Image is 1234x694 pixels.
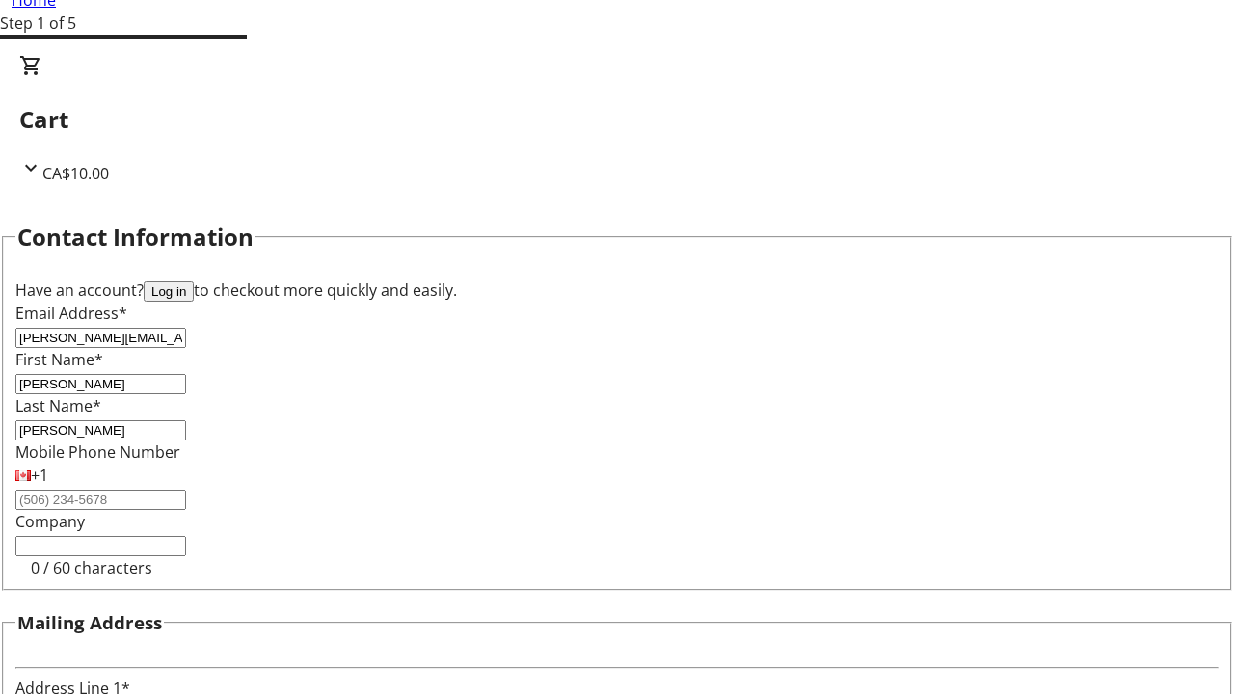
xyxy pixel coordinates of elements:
[15,349,103,370] label: First Name*
[15,279,1219,302] div: Have an account? to checkout more quickly and easily.
[15,441,180,463] label: Mobile Phone Number
[144,281,194,302] button: Log in
[17,609,162,636] h3: Mailing Address
[15,511,85,532] label: Company
[42,163,109,184] span: CA$10.00
[17,220,254,254] h2: Contact Information
[15,490,186,510] input: (506) 234-5678
[15,303,127,324] label: Email Address*
[19,54,1215,185] div: CartCA$10.00
[31,557,152,578] tr-character-limit: 0 / 60 characters
[19,102,1215,137] h2: Cart
[15,395,101,416] label: Last Name*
